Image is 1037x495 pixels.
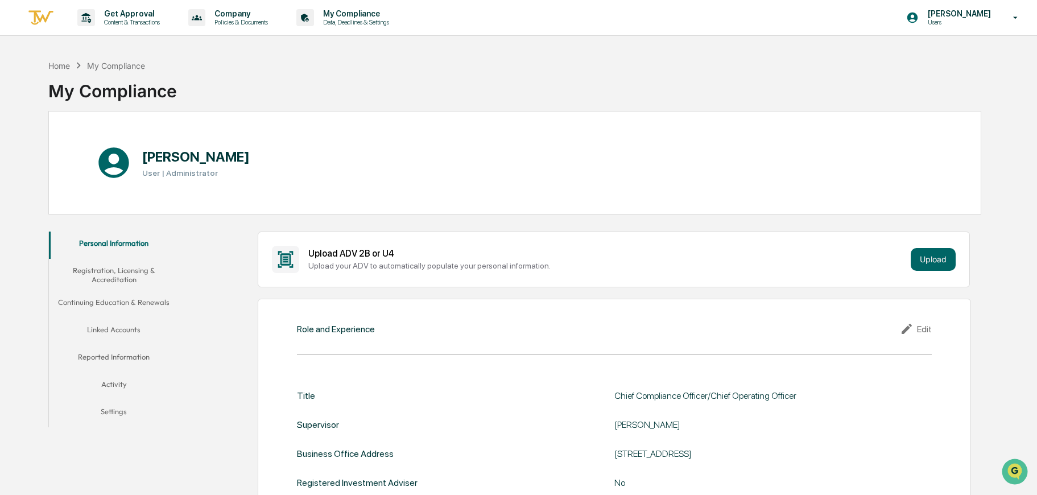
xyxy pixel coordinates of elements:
[27,9,55,27] img: logo
[94,143,141,155] span: Attestations
[297,419,339,430] div: Supervisor
[297,324,375,335] div: Role and Experience
[297,448,394,459] div: Business Office Address
[308,248,906,259] div: Upload ADV 2B or U4
[11,87,32,108] img: 1746055101610-c473b297-6a78-478c-a979-82029cc54cd1
[82,145,92,154] div: 🗄️
[614,419,899,430] div: [PERSON_NAME]
[11,145,20,154] div: 🖐️
[49,345,179,373] button: Reported Information
[11,24,207,42] p: How can we help?
[297,477,418,488] div: Registered Investment Adviser
[7,160,76,181] a: 🔎Data Lookup
[911,248,956,271] button: Upload
[11,166,20,175] div: 🔎
[614,448,899,459] div: [STREET_ADDRESS]
[205,18,274,26] p: Policies & Documents
[919,18,997,26] p: Users
[49,373,179,400] button: Activity
[49,232,179,259] button: Personal Information
[39,87,187,98] div: Start new chat
[193,90,207,104] button: Start new chat
[142,168,250,178] h3: User | Administrator
[314,9,395,18] p: My Compliance
[142,148,250,165] h1: [PERSON_NAME]
[49,232,179,428] div: secondary tabs example
[39,98,144,108] div: We're available if you need us!
[1001,457,1031,488] iframe: Open customer support
[900,322,932,336] div: Edit
[49,400,179,427] button: Settings
[23,143,73,155] span: Preclearance
[78,139,146,159] a: 🗄️Attestations
[95,18,166,26] p: Content & Transactions
[919,9,997,18] p: [PERSON_NAME]
[48,61,70,71] div: Home
[7,139,78,159] a: 🖐️Preclearance
[113,193,138,201] span: Pylon
[314,18,395,26] p: Data, Deadlines & Settings
[205,9,274,18] p: Company
[87,61,145,71] div: My Compliance
[49,291,179,318] button: Continuing Education & Renewals
[48,72,177,101] div: My Compliance
[297,390,315,401] div: Title
[614,477,899,488] div: No
[80,192,138,201] a: Powered byPylon
[23,165,72,176] span: Data Lookup
[49,318,179,345] button: Linked Accounts
[49,259,179,291] button: Registration, Licensing & Accreditation
[95,9,166,18] p: Get Approval
[308,261,906,270] div: Upload your ADV to automatically populate your personal information.
[614,390,899,401] div: Chief Compliance Officer/Chief Operating Officer
[30,52,188,64] input: Clear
